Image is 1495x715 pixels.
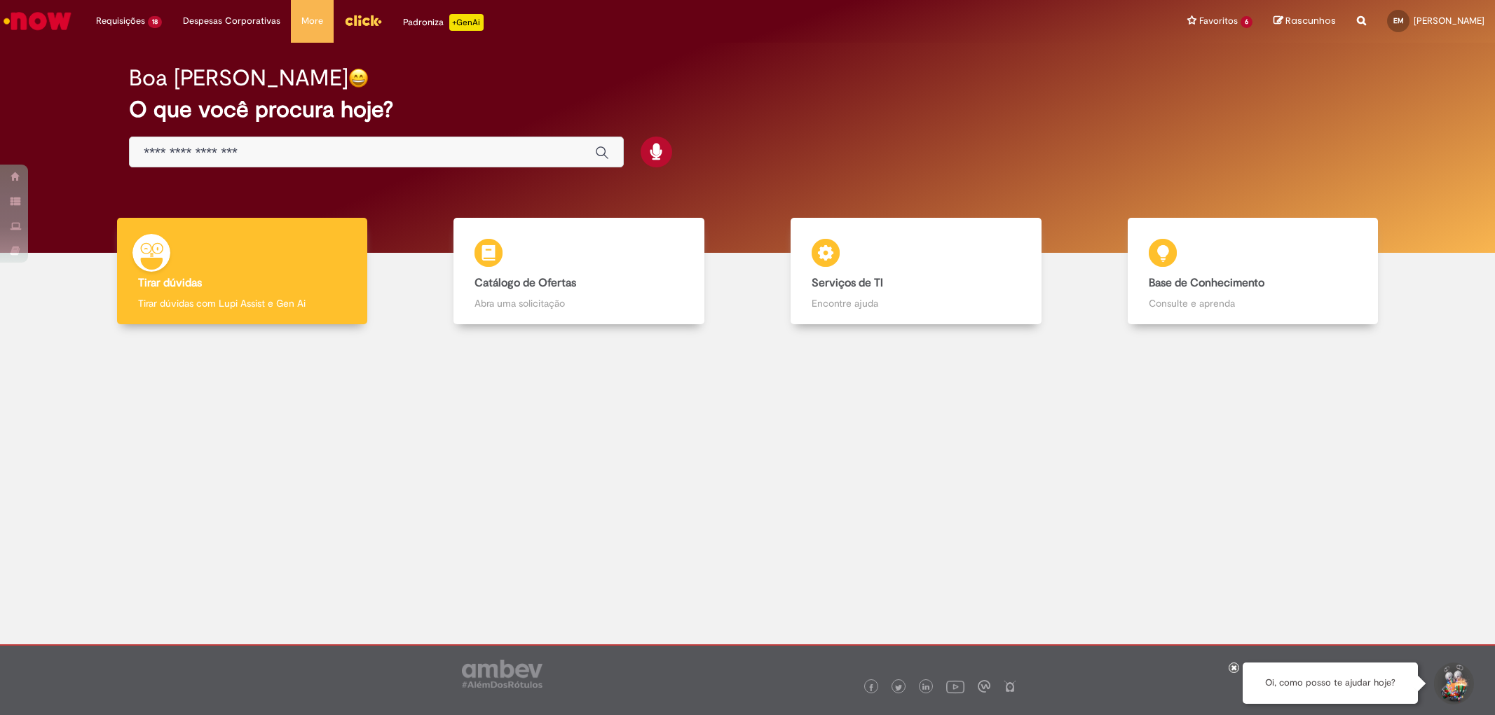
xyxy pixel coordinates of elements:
img: click_logo_yellow_360x200.png [344,10,382,31]
b: Tirar dúvidas [138,276,202,290]
b: Catálogo de Ofertas [475,276,576,290]
img: logo_footer_twitter.png [895,684,902,691]
img: happy-face.png [348,68,369,88]
span: More [301,14,323,28]
span: Requisições [96,14,145,28]
div: Padroniza [403,14,484,31]
p: Tirar dúvidas com Lupi Assist e Gen Ai [138,296,346,310]
b: Base de Conhecimento [1149,276,1264,290]
p: +GenAi [449,14,484,31]
img: logo_footer_workplace.png [978,680,990,693]
span: [PERSON_NAME] [1414,15,1484,27]
a: Base de Conhecimento Consulte e aprenda [1084,218,1421,325]
p: Consulte e aprenda [1149,296,1357,310]
p: Encontre ajuda [812,296,1020,310]
img: ServiceNow [1,7,74,35]
h2: Boa [PERSON_NAME] [129,66,348,90]
img: logo_footer_youtube.png [946,677,964,695]
img: logo_footer_linkedin.png [922,683,929,692]
a: Rascunhos [1274,15,1336,28]
b: Serviços de TI [812,276,883,290]
span: Favoritos [1199,14,1238,28]
a: Tirar dúvidas Tirar dúvidas com Lupi Assist e Gen Ai [74,218,411,325]
a: Catálogo de Ofertas Abra uma solicitação [411,218,748,325]
img: logo_footer_naosei.png [1004,680,1016,693]
span: Rascunhos [1285,14,1336,27]
span: 6 [1241,16,1252,28]
a: Serviços de TI Encontre ajuda [748,218,1085,325]
h2: O que você procura hoje? [129,97,1365,122]
img: logo_footer_ambev_rotulo_gray.png [462,660,542,688]
span: 18 [148,16,162,28]
button: Iniciar Conversa de Suporte [1432,662,1474,704]
div: Oi, como posso te ajudar hoje? [1243,662,1418,704]
p: Abra uma solicitação [475,296,683,310]
span: EM [1393,16,1404,25]
img: logo_footer_facebook.png [868,684,875,691]
span: Despesas Corporativas [183,14,280,28]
